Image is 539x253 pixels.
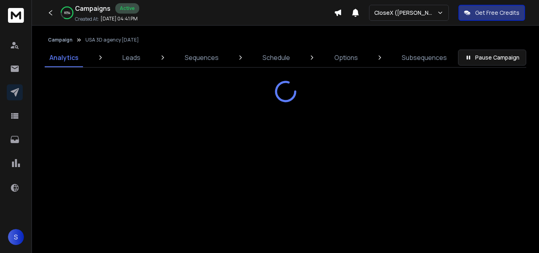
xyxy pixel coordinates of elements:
button: Campaign [48,37,73,43]
button: S [8,229,24,245]
a: Sequences [180,48,223,67]
p: Created At: [75,16,99,22]
a: Analytics [45,48,83,67]
h1: Campaigns [75,4,111,13]
button: Get Free Credits [458,5,525,21]
p: Get Free Credits [475,9,519,17]
p: USA 3D agency [DATE] [85,37,139,43]
p: Subsequences [402,53,447,62]
p: Leads [122,53,140,62]
p: Analytics [49,53,79,62]
button: Pause Campaign [458,50,526,66]
p: CloseX ([PERSON_NAME]) [374,9,437,17]
p: 83 % [64,10,70,15]
a: Leads [118,48,145,67]
a: Subsequences [397,48,452,67]
a: Schedule [258,48,295,67]
div: Active [115,3,139,14]
p: Sequences [185,53,219,62]
p: Schedule [263,53,290,62]
a: Options [330,48,363,67]
p: Options [334,53,358,62]
p: [DATE] 04:41 PM [101,16,138,22]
